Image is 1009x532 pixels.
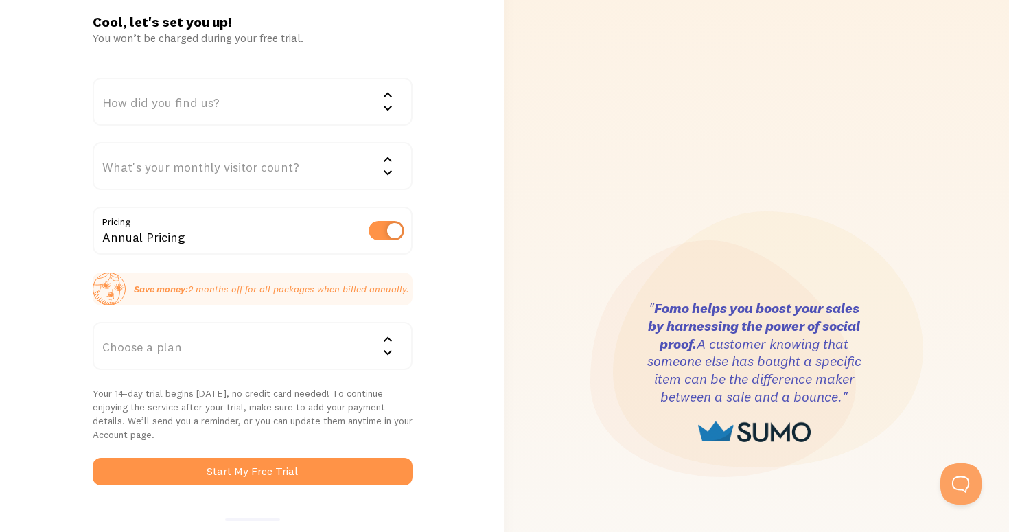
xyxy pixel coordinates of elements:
[93,31,413,45] div: You won’t be charged during your free trial.
[93,78,413,126] div: How did you find us?
[93,458,413,485] button: Start My Free Trial
[93,13,413,31] h1: Cool, let's set you up!
[134,282,409,296] p: 2 months off for all packages when billed annually.
[645,299,864,405] h3: " A customer knowing that someone else has bought a specific item can be the difference maker bet...
[93,142,413,190] div: What's your monthly visitor count?
[93,386,413,441] p: Your 14-day trial begins [DATE], no credit card needed! To continue enjoying the service after yo...
[93,207,413,257] div: Annual Pricing
[698,421,811,442] img: sumo-logo-1cafdecd7bb48b33eaa792b370d3cec89df03f7790928d0317a799d01587176e.png
[648,299,860,351] strong: Fomo helps you boost your sales by harnessing the power of social proof.
[93,322,413,370] div: Choose a plan
[134,283,188,295] strong: Save money:
[940,463,982,505] iframe: Help Scout Beacon - Open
